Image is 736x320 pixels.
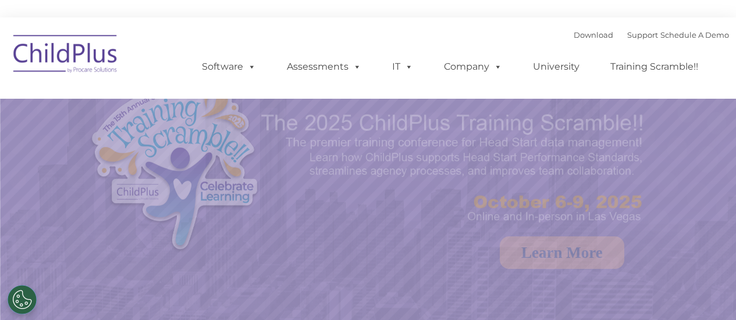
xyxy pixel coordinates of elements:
[574,30,729,39] font: |
[599,55,710,78] a: Training Scramble!!
[521,55,591,78] a: University
[500,236,624,269] a: Learn More
[190,55,268,78] a: Software
[8,285,37,314] button: Cookies Settings
[275,55,373,78] a: Assessments
[627,30,658,39] a: Support
[660,30,729,39] a: Schedule A Demo
[574,30,613,39] a: Download
[432,55,514,78] a: Company
[8,27,124,85] img: ChildPlus by Procare Solutions
[381,55,425,78] a: IT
